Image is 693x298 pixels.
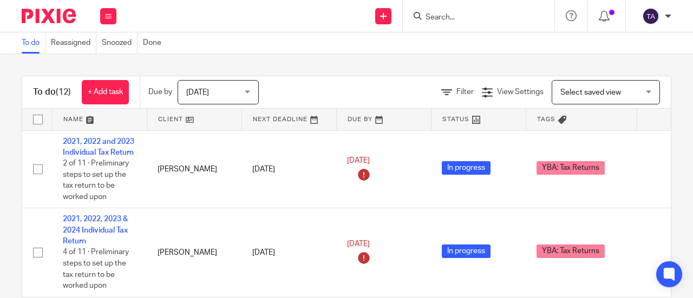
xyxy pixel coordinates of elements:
a: Snoozed [102,32,138,54]
a: 2021, 2022, 2023 & 2024 Individual Tax Return [63,215,128,245]
span: View Settings [497,88,544,96]
span: In progress [442,161,491,175]
img: svg%3E [642,8,659,25]
a: To do [22,32,45,54]
span: YBA: Tax Returns [537,244,605,258]
a: + Add task [82,80,129,104]
span: 4 of 11 · Preliminary steps to set up the tax return to be worked upon [63,249,129,290]
p: Due by [148,87,172,97]
td: [PERSON_NAME] [147,130,241,208]
span: [DATE] [347,240,370,248]
td: [PERSON_NAME] [147,208,241,297]
a: 2021, 2022 and 2023 Individual Tax Return [63,138,134,156]
a: Reassigned [51,32,96,54]
h1: To do [33,87,71,98]
span: YBA: Tax Returns [537,161,605,175]
span: Select saved view [560,89,621,96]
a: Done [143,32,167,54]
span: Filter [456,88,474,96]
input: Search [424,13,522,23]
td: [DATE] [241,130,336,208]
span: Tags [537,116,555,122]
span: [DATE] [186,89,209,96]
span: [DATE] [347,157,370,164]
img: Pixie [22,9,76,23]
span: In progress [442,244,491,258]
span: 2 of 11 · Preliminary steps to set up the tax return to be worked upon [63,160,129,201]
span: (12) [56,88,71,96]
td: [DATE] [241,208,336,297]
